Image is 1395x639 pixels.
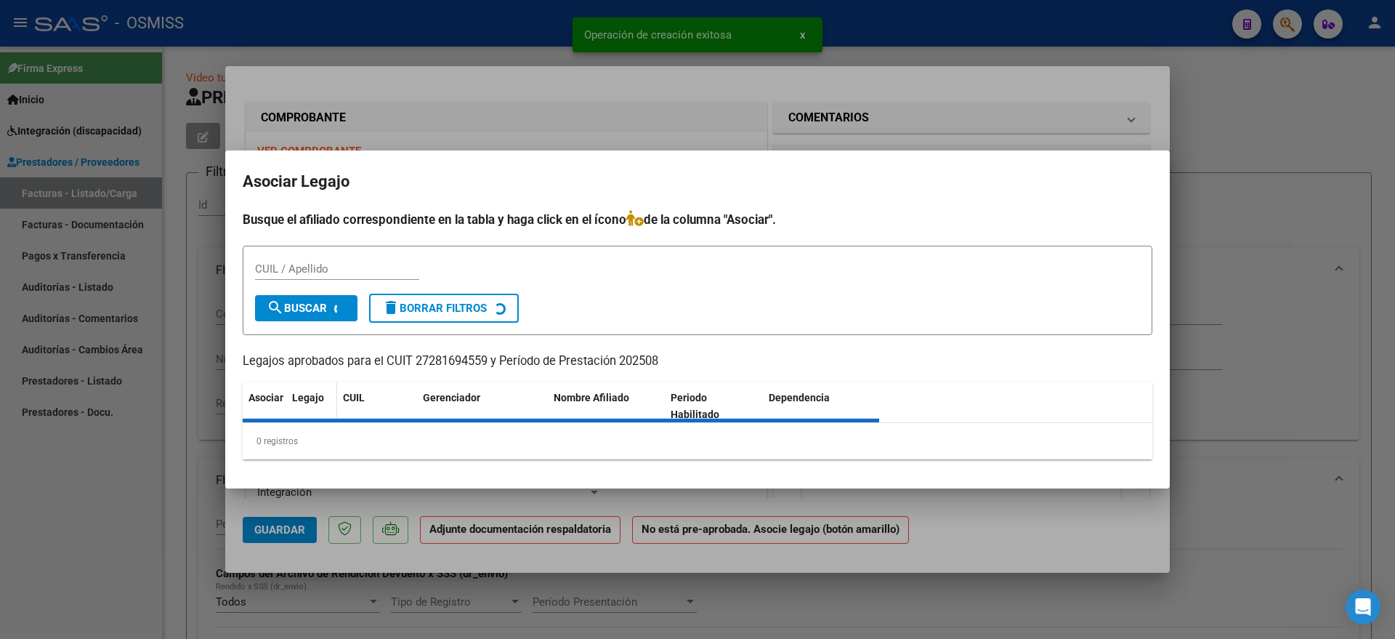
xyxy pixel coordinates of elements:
[548,382,665,430] datatable-header-cell: Nombre Afiliado
[337,382,417,430] datatable-header-cell: CUIL
[1346,590,1380,624] div: Open Intercom Messenger
[243,210,1152,229] h4: Busque el afiliado correspondiente en la tabla y haga click en el ícono de la columna "Asociar".
[554,392,629,403] span: Nombre Afiliado
[243,423,1152,459] div: 0 registros
[243,382,286,430] datatable-header-cell: Asociar
[417,382,548,430] datatable-header-cell: Gerenciador
[255,295,357,321] button: Buscar
[382,299,400,316] mat-icon: delete
[343,392,365,403] span: CUIL
[292,392,324,403] span: Legajo
[665,382,763,430] datatable-header-cell: Periodo Habilitado
[671,392,719,420] span: Periodo Habilitado
[267,302,327,315] span: Buscar
[243,168,1152,196] h2: Asociar Legajo
[769,392,830,403] span: Dependencia
[243,353,1152,371] p: Legajos aprobados para el CUIT 27281694559 y Período de Prestación 202508
[248,392,283,403] span: Asociar
[286,382,337,430] datatable-header-cell: Legajo
[763,382,880,430] datatable-header-cell: Dependencia
[423,392,480,403] span: Gerenciador
[267,299,284,316] mat-icon: search
[369,294,519,323] button: Borrar Filtros
[382,302,487,315] span: Borrar Filtros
